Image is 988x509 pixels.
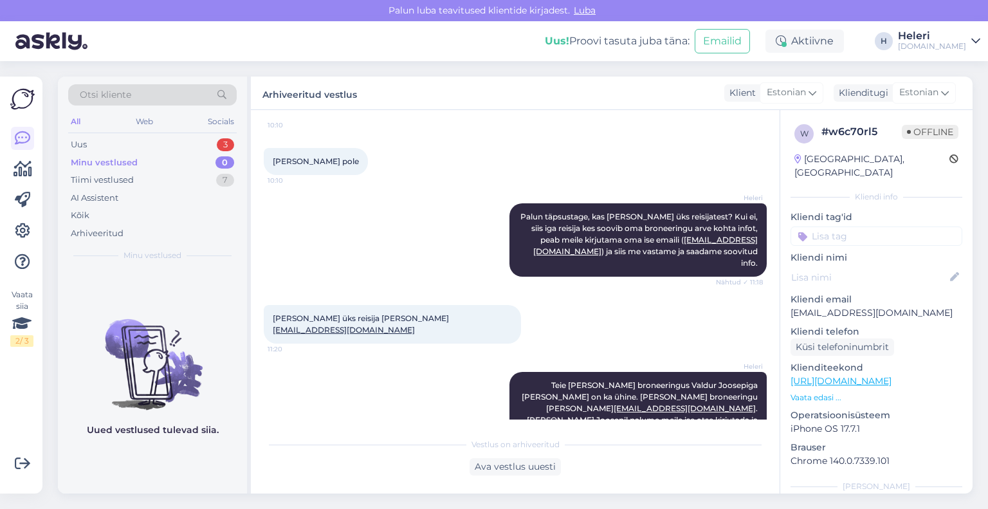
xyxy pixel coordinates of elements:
button: Emailid [695,29,750,53]
p: Kliendi telefon [791,325,962,338]
div: 0 [215,156,234,169]
div: Tiimi vestlused [71,174,134,187]
div: [PERSON_NAME] [791,481,962,492]
span: w [800,129,809,138]
span: Luba [570,5,599,16]
p: Kliendi email [791,293,962,306]
div: 2 / 3 [10,335,33,347]
img: No chats [58,296,247,412]
div: Aktiivne [765,30,844,53]
p: Kliendi nimi [791,251,962,264]
span: Offline [902,125,958,139]
label: Arhiveeritud vestlus [262,84,357,102]
p: Chrome 140.0.7339.101 [791,454,962,468]
span: 10:10 [268,176,316,185]
div: Ava vestlus uuesti [470,458,561,476]
span: Teie [PERSON_NAME] broneeringus Valdur Joosepiga [PERSON_NAME] on ka ühine. [PERSON_NAME] broneer... [522,380,760,436]
div: Minu vestlused [71,156,138,169]
p: [EMAIL_ADDRESS][DOMAIN_NAME] [791,306,962,320]
a: [EMAIL_ADDRESS][DOMAIN_NAME] [614,403,756,413]
span: Nähtud ✓ 11:18 [715,277,763,287]
a: Heleri[DOMAIN_NAME] [898,31,980,51]
div: Uus [71,138,87,151]
span: Minu vestlused [123,250,181,261]
div: Kliendi info [791,191,962,203]
div: Kõik [71,209,89,222]
div: Küsi telefoninumbrit [791,338,894,356]
span: Otsi kliente [80,88,131,102]
div: Klient [724,86,756,100]
div: Proovi tasuta juba täna: [545,33,690,49]
span: [PERSON_NAME] pole [273,156,359,166]
p: Uued vestlused tulevad siia. [87,423,219,437]
div: Web [133,113,156,130]
div: AI Assistent [71,192,118,205]
img: Askly Logo [10,87,35,111]
span: Estonian [899,86,938,100]
p: Vaata edasi ... [791,392,962,403]
input: Lisa tag [791,227,962,246]
span: Estonian [767,86,806,100]
input: Lisa nimi [791,270,947,284]
div: All [68,113,83,130]
span: Vestlus on arhiveeritud [471,439,560,450]
a: [EMAIL_ADDRESS][DOMAIN_NAME] [273,325,415,335]
div: Heleri [898,31,966,41]
span: Heleri [715,362,763,371]
div: [GEOGRAPHIC_DATA], [GEOGRAPHIC_DATA] [794,153,949,180]
b: Uus! [545,35,569,47]
div: H [875,32,893,50]
p: Brauser [791,441,962,454]
a: [URL][DOMAIN_NAME] [791,375,892,387]
span: Heleri [715,193,763,203]
p: iPhone OS 17.7.1 [791,422,962,436]
span: 11:20 [268,344,316,354]
p: Kliendi tag'id [791,210,962,224]
p: Operatsioonisüsteem [791,409,962,422]
span: Palun täpsustage, kas [PERSON_NAME] üks reisijatest? Kui ei, siis iga reisija kes soovib oma bron... [520,212,760,268]
div: Arhiveeritud [71,227,123,240]
span: 10:10 [268,120,316,130]
p: Klienditeekond [791,361,962,375]
div: 7 [216,174,234,187]
div: # w6c70rl5 [821,124,902,140]
div: 3 [217,138,234,151]
div: Socials [205,113,237,130]
span: [PERSON_NAME] üks reisija [PERSON_NAME] [273,313,449,335]
div: Klienditugi [834,86,888,100]
div: Vaata siia [10,289,33,347]
div: [DOMAIN_NAME] [898,41,966,51]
